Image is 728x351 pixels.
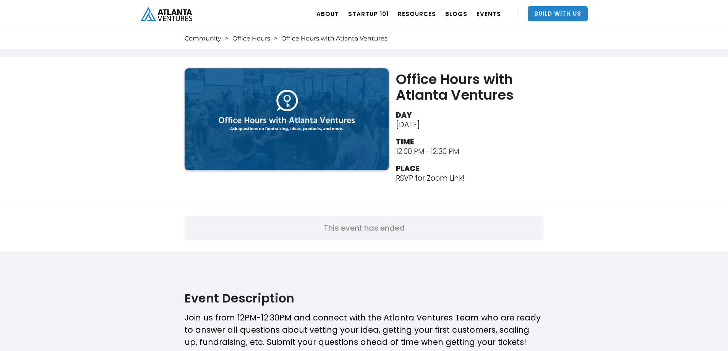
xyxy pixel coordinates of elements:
h2: Office Hours with Atlanta Ventures [396,71,547,103]
div: 12:00 PM [396,147,425,156]
div: > [225,35,229,42]
a: Community [185,35,221,42]
a: This event has ended [185,216,544,240]
div: PLACE [396,164,419,173]
div: > [274,35,277,42]
div: TIME [396,137,414,147]
p: RSVP for Zoom Link! [396,173,464,183]
h2: Event Description [185,290,544,306]
a: Startup 101 [348,3,389,24]
a: RESOURCES [398,3,436,24]
div: [DATE] [396,120,420,129]
a: ABOUT [316,3,339,24]
div: – [425,147,430,156]
a: Build With Us [528,6,588,21]
div: 12:30 PM [431,147,459,156]
a: EVENTS [477,3,501,24]
a: BLOGS [445,3,467,24]
div: Office Hours with Atlanta Ventures [281,35,388,42]
a: Office Hours [232,35,270,42]
div: DAY [396,110,412,120]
